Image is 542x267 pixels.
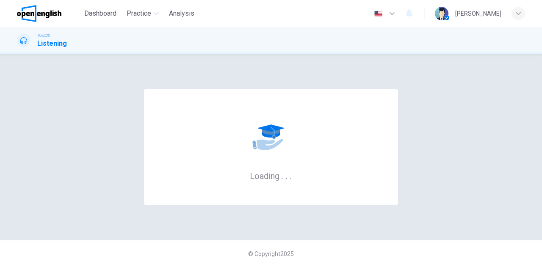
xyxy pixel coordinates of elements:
[127,8,151,19] span: Practice
[285,168,288,182] h6: .
[248,250,294,257] span: © Copyright 2025
[169,8,194,19] span: Analysis
[455,8,501,19] div: [PERSON_NAME]
[373,11,384,17] img: en
[37,33,50,39] span: TOEIC®
[250,170,292,181] h6: Loading
[435,7,448,20] img: Profile picture
[281,168,284,182] h6: .
[123,6,162,21] button: Practice
[37,39,67,49] h1: Listening
[84,8,116,19] span: Dashboard
[17,5,61,22] img: OpenEnglish logo
[289,168,292,182] h6: .
[166,6,198,21] button: Analysis
[81,6,120,21] button: Dashboard
[17,5,81,22] a: OpenEnglish logo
